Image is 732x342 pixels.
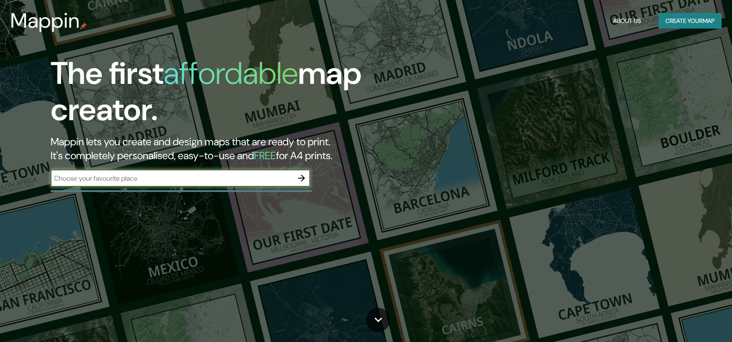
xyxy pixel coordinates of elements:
[610,13,645,29] button: About Us
[658,13,722,29] button: Create yourmap
[10,9,80,33] h3: Mappin
[254,149,276,162] h5: FREE
[51,55,417,135] h1: The first map creator.
[51,173,293,183] input: Choose your favourite place
[80,22,87,29] img: mappin-pin
[51,135,417,163] h2: Mappin lets you create and design maps that are ready to print. It's completely personalised, eas...
[164,53,298,93] h1: affordable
